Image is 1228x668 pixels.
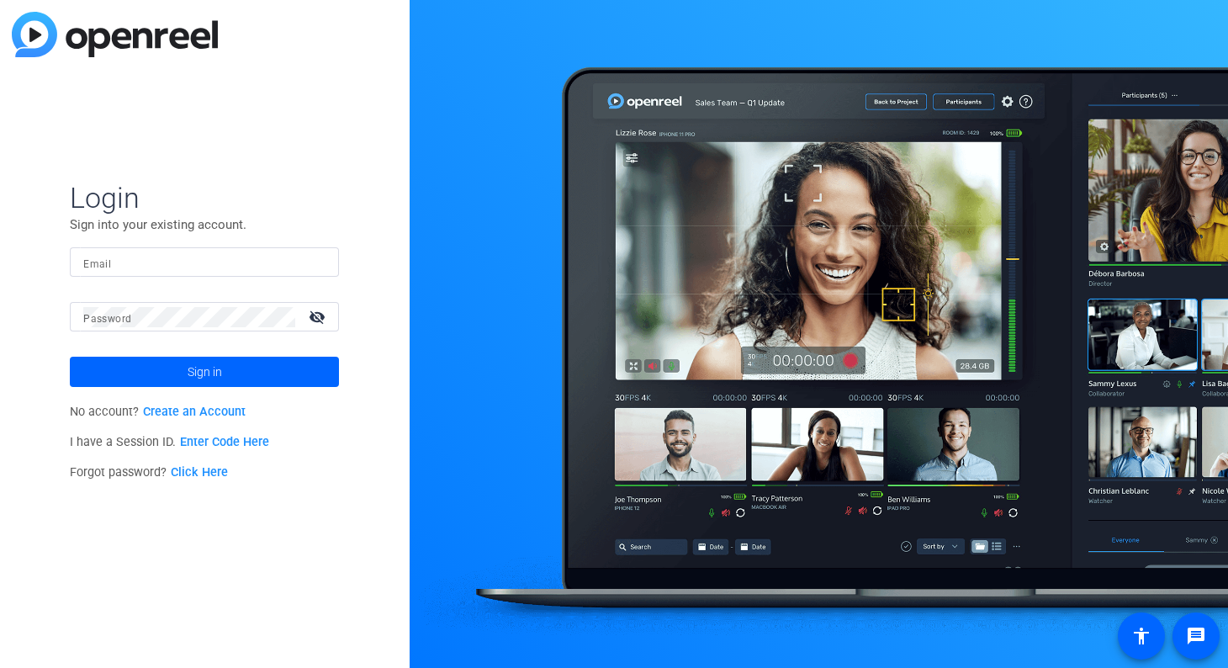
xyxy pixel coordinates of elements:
[70,357,339,387] button: Sign in
[143,405,246,419] a: Create an Account
[70,405,246,419] span: No account?
[171,465,228,480] a: Click Here
[70,465,228,480] span: Forgot password?
[83,313,131,325] mat-label: Password
[83,252,326,273] input: Enter Email Address
[83,258,111,270] mat-label: Email
[70,180,339,215] span: Login
[70,215,339,234] p: Sign into your existing account.
[12,12,218,57] img: blue-gradient.svg
[180,435,269,449] a: Enter Code Here
[1131,626,1151,646] mat-icon: accessibility
[1186,626,1206,646] mat-icon: message
[70,435,269,449] span: I have a Session ID.
[188,351,222,393] span: Sign in
[299,305,339,329] mat-icon: visibility_off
